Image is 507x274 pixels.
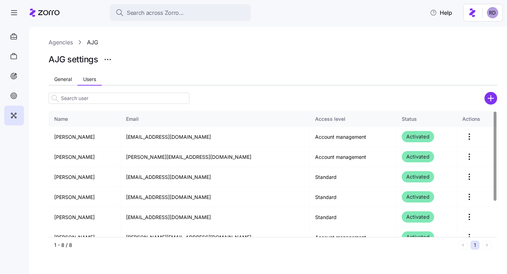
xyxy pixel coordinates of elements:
button: Search across Zorro... [110,4,251,21]
td: Account management [309,147,396,167]
td: Account management [309,127,396,147]
button: Previous page [458,241,468,250]
h1: AJG settings [49,54,98,65]
span: Users [83,77,96,82]
span: General [54,77,72,82]
span: Activated [406,213,430,221]
td: [PERSON_NAME] [49,187,120,207]
td: [PERSON_NAME] [49,147,120,167]
td: Standard [309,207,396,227]
span: Activated [406,193,430,201]
span: Search across Zorro... [127,8,184,17]
td: [PERSON_NAME][EMAIL_ADDRESS][DOMAIN_NAME] [120,227,309,247]
button: Help [424,6,458,20]
td: [PERSON_NAME] [49,227,120,247]
div: Status [402,115,451,123]
span: Activated [406,233,430,241]
a: AJG [87,38,98,47]
td: [PERSON_NAME] [49,207,120,227]
td: Standard [309,187,396,207]
div: Actions [462,115,492,123]
img: 6d862e07fa9c5eedf81a4422c42283ac [487,7,498,18]
td: [EMAIL_ADDRESS][DOMAIN_NAME] [120,207,309,227]
div: Email [126,115,303,123]
td: [PERSON_NAME][EMAIL_ADDRESS][DOMAIN_NAME] [120,147,309,167]
td: [EMAIL_ADDRESS][DOMAIN_NAME] [120,187,309,207]
div: Access level [315,115,390,123]
a: Agencies [49,38,73,47]
span: Activated [406,173,430,181]
div: Name [54,115,114,123]
div: 1 - 8 / 8 [54,242,456,249]
input: Search user [49,93,189,104]
td: [PERSON_NAME] [49,167,120,187]
span: Activated [406,152,430,161]
button: Next page [482,241,492,250]
span: Activated [406,132,430,141]
button: 1 [470,241,480,250]
td: Account management [309,227,396,247]
svg: add icon [484,92,497,105]
td: [EMAIL_ADDRESS][DOMAIN_NAME] [120,167,309,187]
span: Help [430,8,452,17]
td: [PERSON_NAME] [49,127,120,147]
td: Standard [309,167,396,187]
td: [EMAIL_ADDRESS][DOMAIN_NAME] [120,127,309,147]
